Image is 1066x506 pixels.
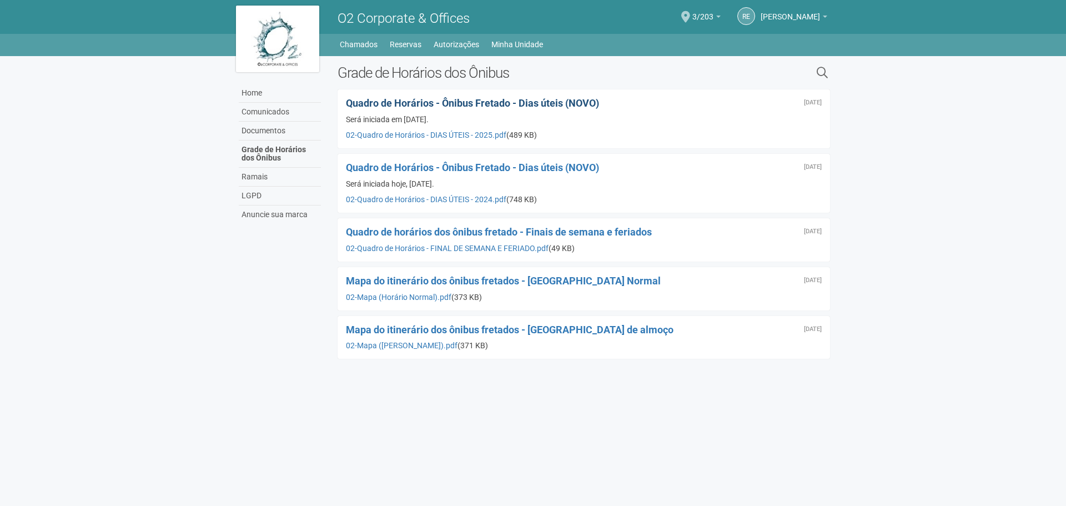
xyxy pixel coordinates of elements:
a: Chamados [340,37,378,52]
a: [PERSON_NAME] [761,14,827,23]
a: Reservas [390,37,421,52]
a: Mapa do itinerário dos ônibus fretados - [GEOGRAPHIC_DATA] de almoço [346,324,673,335]
div: Sexta-feira, 23 de outubro de 2020 às 16:54 [804,277,822,284]
a: LGPD [239,187,321,206]
a: Comunicados [239,103,321,122]
a: 02-Mapa (Horário Normal).pdf [346,293,451,302]
img: logo.jpg [236,6,319,72]
div: (49 KB) [346,243,822,253]
a: 02-Quadro de Horários - FINAL DE SEMANA E FERIADO.pdf [346,244,549,253]
div: Sexta-feira, 23 de outubro de 2020 às 16:55 [804,228,822,235]
div: (489 KB) [346,130,822,140]
a: RE [737,7,755,25]
h2: Grade de Horários dos Ônibus [338,64,702,81]
a: Quadro de horários dos ônibus fretado - Finais de semana e feriados [346,226,652,238]
a: 02-Mapa ([PERSON_NAME]).pdf [346,341,457,350]
a: Quadro de Horários - Ônibus Fretado - Dias úteis (NOVO) [346,97,599,109]
a: Home [239,84,321,103]
a: 3/203 [692,14,721,23]
a: Grade de Horários dos Ônibus [239,141,321,168]
div: (371 KB) [346,340,822,350]
div: Sexta-feira, 23 de outubro de 2020 às 16:53 [804,326,822,333]
span: RAIZA EDUARDA ASSIS DIAS [761,2,820,21]
a: Anuncie sua marca [239,206,321,224]
a: Minha Unidade [491,37,543,52]
div: Será iniciada em [DATE]. [346,114,822,124]
span: 3/203 [692,2,713,21]
div: Segunda-feira, 13 de maio de 2024 às 11:08 [804,164,822,171]
a: Autorizações [434,37,479,52]
a: 02-Quadro de Horários - DIAS ÚTEIS - 2025.pdf [346,131,506,139]
a: Quadro de Horários - Ônibus Fretado - Dias úteis (NOVO) [346,162,599,173]
div: (748 KB) [346,194,822,204]
a: Mapa do itinerário dos ônibus fretados - [GEOGRAPHIC_DATA] Normal [346,275,661,287]
a: 02-Quadro de Horários - DIAS ÚTEIS - 2024.pdf [346,195,506,204]
div: Sexta-feira, 24 de janeiro de 2025 às 19:36 [804,99,822,106]
a: Documentos [239,122,321,141]
span: O2 Corporate & Offices [338,11,470,26]
a: Ramais [239,168,321,187]
div: Será iniciada hoje, [DATE]. [346,179,822,189]
div: (373 KB) [346,292,822,302]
